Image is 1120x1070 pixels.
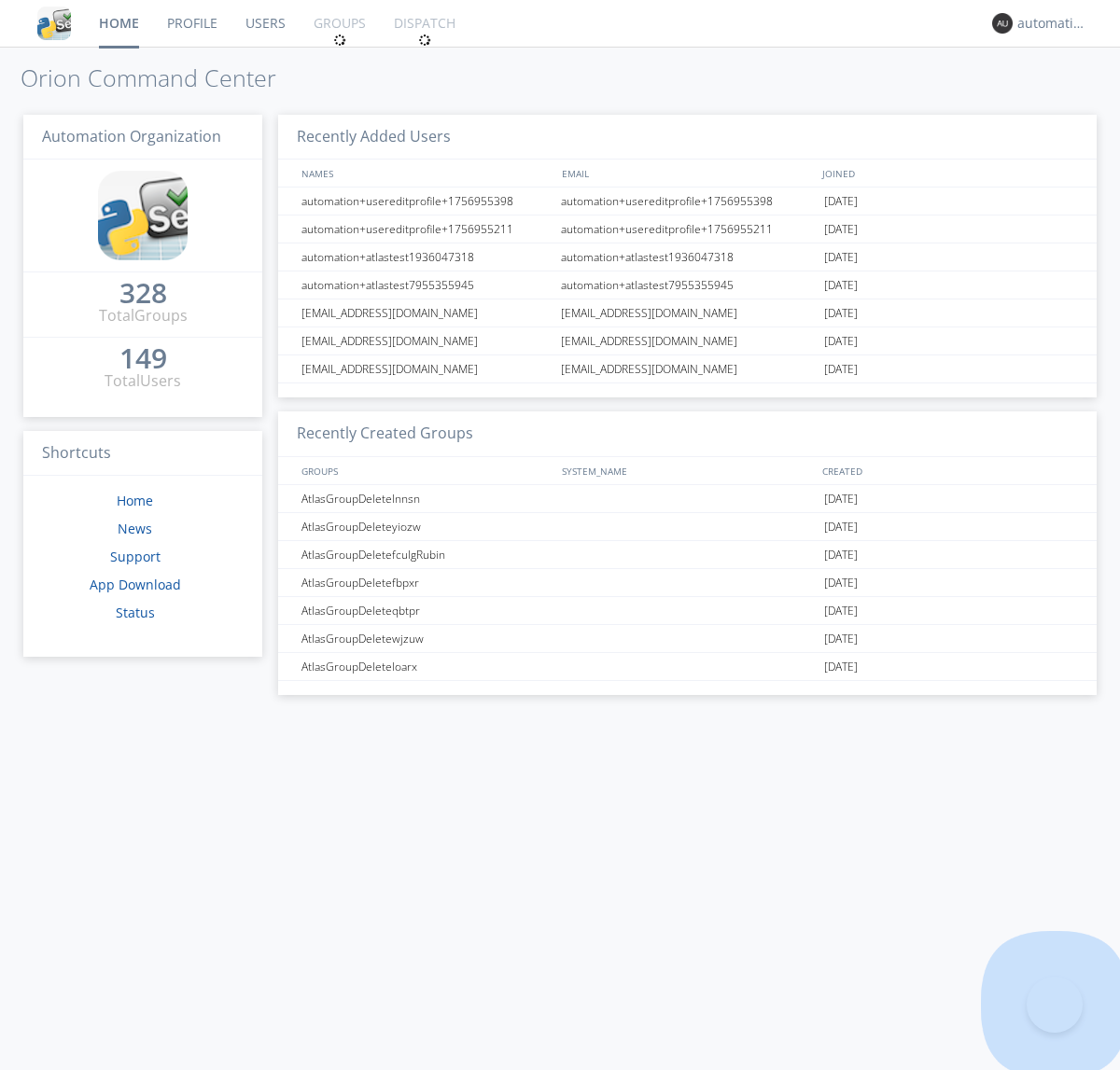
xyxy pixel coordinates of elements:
div: [EMAIL_ADDRESS][DOMAIN_NAME] [297,327,555,354]
div: AtlasGroupDeleteyiozw [297,513,555,540]
div: Total Groups [99,305,188,327]
div: JOINED [818,160,1079,187]
span: [DATE] [824,541,858,569]
span: [DATE] [824,485,858,513]
div: AtlasGroupDeletewjzuw [297,625,555,652]
span: [DATE] [824,653,858,681]
div: automation+usereditprofile+1756955398 [556,188,819,215]
div: automation+usereditprofile+1756955398 [297,188,555,215]
div: automation+atlastest1936047318 [297,243,555,271]
div: automation+usereditprofile+1756955211 [556,215,819,243]
a: [EMAIL_ADDRESS][DOMAIN_NAME][EMAIL_ADDRESS][DOMAIN_NAME][DATE] [278,327,1097,355]
a: [EMAIL_ADDRESS][DOMAIN_NAME][EMAIL_ADDRESS][DOMAIN_NAME][DATE] [278,299,1097,327]
div: AtlasGroupDeletefculgRubin [297,541,555,568]
div: automation+atlastest1936047318 [556,243,819,271]
span: [DATE] [824,215,858,243]
div: AtlasGroupDeleteloarx [297,653,555,680]
img: cddb5a64eb264b2086981ab96f4c1ba7 [98,171,188,260]
img: spin.svg [418,34,431,47]
img: cddb5a64eb264b2086981ab96f4c1ba7 [37,7,71,40]
div: 149 [119,349,167,368]
a: automation+atlastest7955355945automation+atlastest7955355945[DATE] [278,271,1097,299]
div: Total Users [105,370,181,392]
div: GROUPS [297,457,553,484]
a: 328 [119,284,167,305]
h3: Recently Created Groups [278,411,1097,457]
div: automation+atlastest7955355945 [297,271,555,299]
span: [DATE] [824,188,858,215]
a: AtlasGroupDeleteqbtpr[DATE] [278,597,1097,625]
span: [DATE] [824,355,858,383]
a: automation+usereditprofile+1756955211automation+usereditprofile+1756955211[DATE] [278,215,1097,243]
div: automation+usereditprofile+1756955211 [297,215,555,243]
a: AtlasGroupDeleteloarx[DATE] [278,653,1097,681]
div: SYSTEM_NAME [557,457,818,484]
div: [EMAIL_ADDRESS][DOMAIN_NAME] [556,299,819,327]
div: automation+atlastest7955355945 [556,271,819,299]
img: 373638.png [992,13,1013,34]
span: [DATE] [824,327,858,355]
iframe: Toggle Customer Support [1027,977,1083,1033]
span: [DATE] [824,597,858,625]
a: automation+usereditprofile+1756955398automation+usereditprofile+1756955398[DATE] [278,188,1097,215]
div: AtlasGroupDeletefbpxr [297,569,555,596]
a: AtlasGroupDeleteyiozw[DATE] [278,513,1097,541]
a: Home [117,492,153,509]
div: NAMES [297,160,553,187]
a: AtlasGroupDeletefculgRubin[DATE] [278,541,1097,569]
a: automation+atlastest1936047318automation+atlastest1936047318[DATE] [278,243,1097,271]
span: Automation Organization [42,126,221,146]
span: [DATE] [824,299,858,327]
a: [EMAIL_ADDRESS][DOMAIN_NAME][EMAIL_ADDRESS][DOMAIN_NAME][DATE] [278,355,1097,383]
span: [DATE] [824,243,858,271]
span: [DATE] [824,513,858,541]
span: [DATE] [824,271,858,299]
h3: Shortcuts [23,431,262,477]
div: [EMAIL_ADDRESS][DOMAIN_NAME] [556,355,819,382]
h3: Recently Added Users [278,115,1097,160]
img: spin.svg [333,34,346,47]
span: [DATE] [824,625,858,653]
div: EMAIL [557,160,818,187]
a: AtlasGroupDeletefbpxr[DATE] [278,569,1097,597]
a: 149 [119,349,167,370]
div: [EMAIL_ADDRESS][DOMAIN_NAME] [556,327,819,354]
a: Status [116,604,155,621]
a: AtlasGroupDeletewjzuw[DATE] [278,625,1097,653]
div: automation+atlas0035 [1017,14,1087,33]
a: App Download [90,576,181,593]
span: [DATE] [824,569,858,597]
div: CREATED [818,457,1079,484]
div: [EMAIL_ADDRESS][DOMAIN_NAME] [297,355,555,382]
a: Support [110,548,161,565]
div: [EMAIL_ADDRESS][DOMAIN_NAME] [297,299,555,327]
div: AtlasGroupDeleteqbtpr [297,597,555,624]
div: 328 [119,284,167,302]
a: AtlasGroupDeletelnnsn[DATE] [278,485,1097,513]
a: News [118,520,152,537]
div: AtlasGroupDeletelnnsn [297,485,555,512]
